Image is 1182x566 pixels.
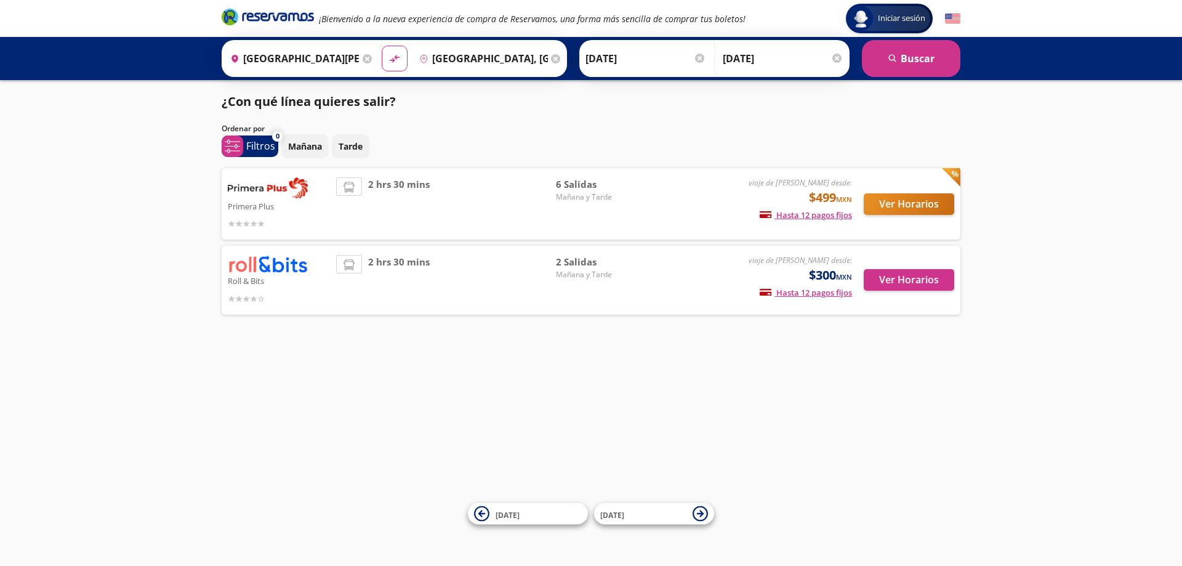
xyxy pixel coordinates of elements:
span: Hasta 12 pagos fijos [760,287,852,298]
span: 2 hrs 30 mins [368,255,430,305]
span: [DATE] [600,509,624,520]
p: Tarde [339,140,363,153]
p: Roll & Bits [228,273,330,288]
em: ¡Bienvenido a la nueva experiencia de compra de Reservamos, una forma más sencilla de comprar tus... [319,13,746,25]
span: Iniciar sesión [873,12,930,25]
button: English [945,11,960,26]
a: Brand Logo [222,7,314,30]
span: 2 Salidas [556,255,642,269]
span: [DATE] [496,509,520,520]
span: 6 Salidas [556,177,642,192]
img: Roll & Bits [228,255,308,273]
p: Primera Plus [228,198,330,213]
img: Primera Plus [228,177,308,198]
p: Mañana [288,140,322,153]
small: MXN [836,195,852,204]
button: Ver Horarios [864,193,954,215]
input: Elegir Fecha [585,43,706,74]
button: [DATE] [594,503,714,525]
span: Hasta 12 pagos fijos [760,209,852,220]
p: Filtros [246,139,275,153]
span: Mañana y Tarde [556,192,642,203]
button: [DATE] [468,503,588,525]
input: Opcional [723,43,843,74]
i: Brand Logo [222,7,314,26]
input: Buscar Origen [225,43,360,74]
small: MXN [836,272,852,281]
button: Buscar [862,40,960,77]
span: $499 [809,188,852,207]
p: Ordenar por [222,123,265,134]
button: 0Filtros [222,135,278,157]
button: Mañana [281,134,329,158]
em: viaje de [PERSON_NAME] desde: [749,177,852,188]
span: $300 [809,266,852,285]
span: Mañana y Tarde [556,269,642,280]
input: Buscar Destino [414,43,549,74]
em: viaje de [PERSON_NAME] desde: [749,255,852,265]
span: 2 hrs 30 mins [368,177,430,230]
span: 0 [276,131,279,142]
p: ¿Con qué línea quieres salir? [222,92,396,111]
button: Ver Horarios [864,269,954,291]
button: Tarde [332,134,369,158]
